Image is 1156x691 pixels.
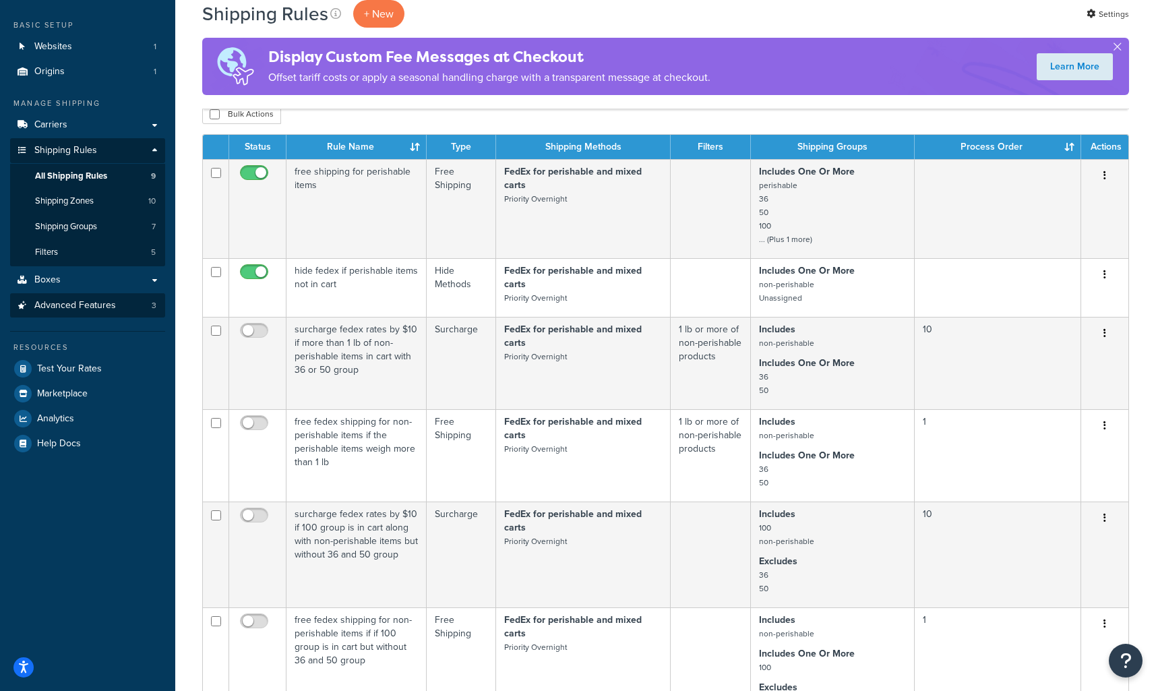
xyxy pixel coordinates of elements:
[35,171,107,182] span: All Shipping Rules
[751,135,914,159] th: Shipping Groups
[504,535,567,547] small: Priority Overnight
[10,382,165,406] a: Marketplace
[759,554,797,568] strong: Excludes
[504,322,642,350] strong: FedEx for perishable and mixed carts
[504,415,642,442] strong: FedEx for perishable and mixed carts
[10,268,165,293] a: Boxes
[427,159,496,258] td: Free Shipping
[915,317,1081,409] td: 10
[10,214,165,239] a: Shipping Groups 7
[34,300,116,311] span: Advanced Features
[151,247,156,258] span: 5
[1037,53,1113,80] a: Learn More
[504,613,642,640] strong: FedEx for perishable and mixed carts
[10,189,165,214] li: Shipping Zones
[759,661,771,673] small: 100
[427,258,496,317] td: Hide Methods
[286,258,427,317] td: hide fedex if perishable items not in cart
[10,138,165,163] a: Shipping Rules
[286,159,427,258] td: free shipping for perishable items
[759,415,795,429] strong: Includes
[671,317,751,409] td: 1 lb or more of non-perishable products
[759,463,768,489] small: 36 50
[10,98,165,109] div: Manage Shipping
[10,407,165,431] a: Analytics
[10,164,165,189] a: All Shipping Rules 9
[154,41,156,53] span: 1
[504,641,567,653] small: Priority Overnight
[759,371,768,396] small: 36 50
[10,293,165,318] a: Advanced Features 3
[154,66,156,78] span: 1
[10,59,165,84] a: Origins 1
[202,104,281,124] button: Bulk Actions
[759,448,855,462] strong: Includes One Or More
[10,164,165,189] li: All Shipping Rules
[10,59,165,84] li: Origins
[10,342,165,353] div: Resources
[10,34,165,59] li: Websites
[759,164,855,179] strong: Includes One Or More
[34,274,61,286] span: Boxes
[10,240,165,265] li: Filters
[759,628,814,640] small: non-perishable
[286,135,427,159] th: Rule Name : activate to sort column ascending
[759,522,814,547] small: 100 non-perishable
[286,317,427,409] td: surcharge fedex rates by $10 if more than 1 lb of non-perishable items in cart with 36 or 50 group
[1109,644,1143,678] button: Open Resource Center
[268,46,710,68] h4: Display Custom Fee Messages at Checkout
[759,179,812,245] small: perishable 36 50 100 ... (Plus 1 more)
[10,293,165,318] li: Advanced Features
[759,429,814,442] small: non-perishable
[202,38,268,95] img: duties-banner-06bc72dcb5fe05cb3f9472aba00be2ae8eb53ab6f0d8bb03d382ba314ac3c341.png
[286,502,427,607] td: surcharge fedex rates by $10 if 100 group is in cart along with non-perishable items but without ...
[1087,5,1129,24] a: Settings
[427,409,496,502] td: Free Shipping
[504,264,642,291] strong: FedEx for perishable and mixed carts
[34,119,67,131] span: Carriers
[229,135,286,159] th: Status
[759,356,855,370] strong: Includes One Or More
[759,507,795,521] strong: Includes
[915,409,1081,502] td: 1
[10,113,165,138] a: Carriers
[10,138,165,266] li: Shipping Rules
[504,507,642,535] strong: FedEx for perishable and mixed carts
[504,443,567,455] small: Priority Overnight
[35,221,97,233] span: Shipping Groups
[759,569,768,595] small: 36 50
[10,357,165,381] a: Test Your Rates
[915,502,1081,607] td: 10
[759,322,795,336] strong: Includes
[759,337,814,349] small: non-perishable
[427,135,496,159] th: Type
[496,135,671,159] th: Shipping Methods
[10,431,165,456] a: Help Docs
[34,145,97,156] span: Shipping Rules
[35,196,94,207] span: Shipping Zones
[37,363,102,375] span: Test Your Rates
[504,351,567,363] small: Priority Overnight
[915,135,1081,159] th: Process Order : activate to sort column ascending
[152,221,156,233] span: 7
[152,300,156,311] span: 3
[504,292,567,304] small: Priority Overnight
[34,66,65,78] span: Origins
[759,264,855,278] strong: Includes One Or More
[759,613,795,627] strong: Includes
[671,409,751,502] td: 1 lb or more of non-perishable products
[10,240,165,265] a: Filters 5
[427,502,496,607] td: Surcharge
[759,278,814,304] small: non-perishable Unassigned
[34,41,72,53] span: Websites
[427,317,496,409] td: Surcharge
[1081,135,1128,159] th: Actions
[268,68,710,87] p: Offset tariff costs or apply a seasonal handling charge with a transparent message at checkout.
[286,409,427,502] td: free fedex shipping for non-perishable items if the perishable items weigh more than 1 lb
[148,196,156,207] span: 10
